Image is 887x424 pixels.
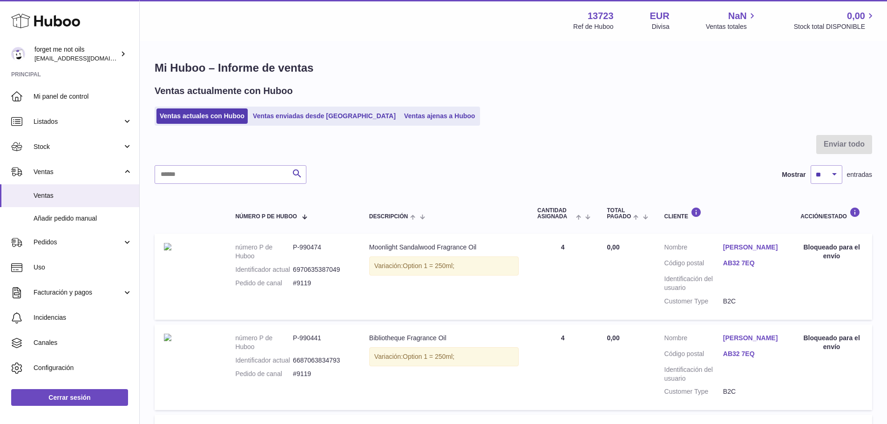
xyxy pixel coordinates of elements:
dt: Código postal [664,350,723,361]
div: forget me not oils [34,45,118,63]
a: AB32 7EQ [723,350,782,358]
span: Cantidad ASIGNADA [537,208,574,220]
a: Ventas ajenas a Huboo [401,108,479,124]
span: Incidencias [34,313,132,322]
dt: Customer Type [664,297,723,306]
span: Uso [34,263,132,272]
dd: B2C [723,387,782,396]
td: 4 [528,324,597,410]
dt: Identificación del usuario [664,365,723,383]
dt: Customer Type [664,387,723,396]
span: Canales [34,338,132,347]
dd: B2C [723,297,782,306]
span: número P de Huboo [235,214,297,220]
dt: Pedido de canal [235,279,293,288]
div: Ref de Huboo [573,22,613,31]
h1: Mi Huboo – Informe de ventas [155,61,872,75]
span: entradas [847,170,872,179]
span: Mi panel de control [34,92,132,101]
div: Bibliotheque Fragrance Oil [369,334,519,343]
div: Divisa [652,22,670,31]
span: 0,00 [607,243,619,251]
dd: 6687063834793 [293,356,351,365]
a: 0,00 Stock total DISPONIBLE [794,10,876,31]
h2: Ventas actualmente con Huboo [155,85,293,97]
div: Cliente [664,207,782,220]
dd: #9119 [293,279,351,288]
dd: 6970635387049 [293,265,351,274]
a: AB32 7EQ [723,259,782,268]
span: Ventas [34,168,122,176]
div: Variación: [369,256,519,276]
span: Option 1 = 250ml; [403,353,454,360]
a: Cerrar sesión [11,389,128,406]
span: Configuración [34,363,132,372]
img: custom_resized_1d16473b-64c7-475d-890b-5ad97694b71e.jpg [164,243,171,250]
span: Descripción [369,214,408,220]
img: internalAdmin-13723@internal.huboo.com [11,47,25,61]
span: Facturación y pagos [34,288,122,297]
dt: Código postal [664,259,723,270]
dt: Pedido de canal [235,370,293,378]
dt: número P de Huboo [235,334,293,351]
a: NaN Ventas totales [706,10,758,31]
div: Acción/Estado [800,207,863,220]
dt: número P de Huboo [235,243,293,261]
span: Pedidos [34,238,122,247]
span: Stock [34,142,122,151]
strong: 13723 [588,10,614,22]
label: Mostrar [782,170,806,179]
span: [EMAIL_ADDRESS][DOMAIN_NAME] [34,54,137,62]
div: Moonlight Sandalwood Fragrance Oil [369,243,519,252]
span: Ventas totales [706,22,758,31]
span: Ventas [34,191,132,200]
span: Listados [34,117,122,126]
span: Añadir pedido manual [34,214,132,223]
span: Stock total DISPONIBLE [794,22,876,31]
dt: Nombre [664,243,723,254]
span: 0,00 [847,10,865,22]
dt: Identificador actual [235,265,293,274]
dt: Identificación del usuario [664,275,723,292]
dd: #9119 [293,370,351,378]
td: 4 [528,234,597,319]
dt: Identificador actual [235,356,293,365]
span: 0,00 [607,334,619,342]
span: NaN [728,10,747,22]
strong: EUR [650,10,670,22]
span: Total pagado [607,208,631,220]
a: Ventas actuales con Huboo [156,108,248,124]
div: Bloqueado para el envío [800,243,863,261]
a: Ventas enviadas desde [GEOGRAPHIC_DATA] [250,108,399,124]
span: Option 1 = 250ml; [403,262,454,269]
dt: Nombre [664,334,723,345]
a: [PERSON_NAME] [723,243,782,252]
a: [PERSON_NAME] [723,334,782,343]
div: Variación: [369,347,519,366]
dd: P-990441 [293,334,351,351]
img: custom_resized_00f70ed9-99e6-427b-bda3-8f14810af038.jpg [164,334,171,341]
div: Bloqueado para el envío [800,334,863,351]
dd: P-990474 [293,243,351,261]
